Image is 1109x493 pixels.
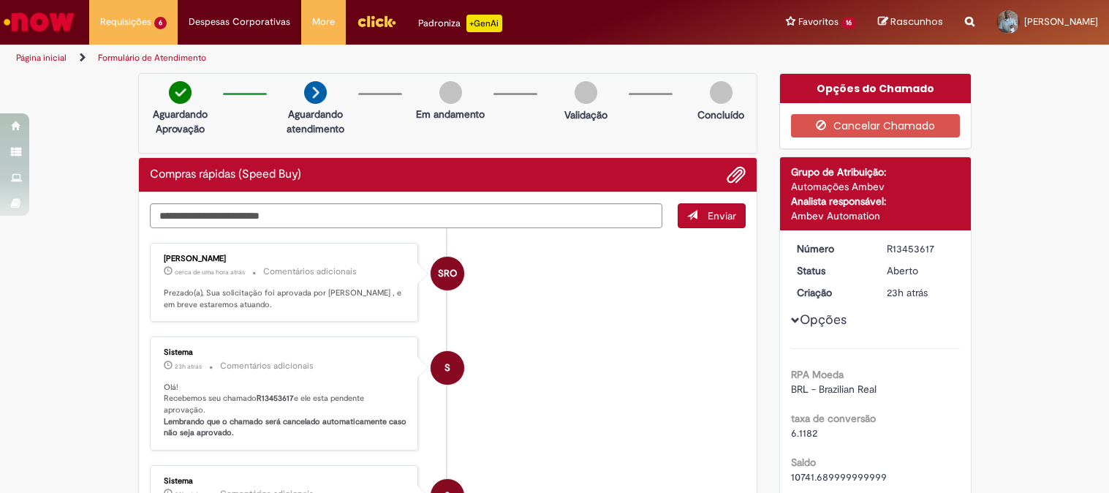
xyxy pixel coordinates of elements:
[164,287,407,310] p: Prezado(a), Sua solicitação foi aprovada por [PERSON_NAME] , e em breve estaremos atuando.
[791,179,960,194] div: Automações Ambev
[890,15,943,29] span: Rascunhos
[678,203,746,228] button: Enviar
[164,348,407,357] div: Sistema
[439,81,462,104] img: img-circle-grey.png
[431,257,464,290] div: Samuel Rabelo Orcine
[220,360,314,372] small: Comentários adicionais
[791,456,816,469] b: Saldo
[791,383,877,396] span: BRL - Brazilian Real
[150,168,301,181] h2: Compras rápidas (Speed Buy) Histórico de tíquete
[16,52,67,64] a: Página inicial
[175,362,202,371] span: 23h atrás
[791,208,960,223] div: Ambev Automation
[780,74,971,103] div: Opções do Chamado
[280,107,351,136] p: Aguardando atendimento
[786,285,876,300] dt: Criação
[257,393,294,404] b: R13453617
[431,351,464,385] div: System
[791,470,887,483] span: 10741.689999999999
[164,382,407,440] p: Olá! Recebemos seu chamado e ele esta pendente aprovação.
[887,286,928,299] span: 23h atrás
[791,165,960,179] div: Grupo de Atribuição:
[466,15,502,32] p: +GenAi
[145,107,216,136] p: Aguardando Aprovação
[887,286,928,299] time: 27/08/2025 16:35:12
[418,15,502,32] div: Padroniza
[791,426,817,440] span: 6.1182
[878,15,943,29] a: Rascunhos
[887,263,955,278] div: Aberto
[164,416,409,439] b: Lembrando que o chamado será cancelado automaticamente caso não seja aprovado.
[357,10,396,32] img: click_logo_yellow_360x200.png
[798,15,839,29] span: Favoritos
[100,15,151,29] span: Requisições
[154,17,167,29] span: 6
[1,7,77,37] img: ServiceNow
[786,241,876,256] dt: Número
[1024,15,1098,28] span: [PERSON_NAME]
[841,17,856,29] span: 16
[791,114,960,138] button: Cancelar Chamado
[312,15,335,29] span: More
[697,108,744,122] p: Concluído
[727,165,746,184] button: Adicionar anexos
[438,256,457,291] span: SRO
[150,203,663,228] textarea: Digite sua mensagem aqui...
[304,81,327,104] img: arrow-next.png
[887,241,955,256] div: R13453617
[887,285,955,300] div: 27/08/2025 16:35:12
[416,107,485,121] p: Em andamento
[98,52,206,64] a: Formulário de Atendimento
[710,81,733,104] img: img-circle-grey.png
[791,194,960,208] div: Analista responsável:
[791,368,844,381] b: RPA Moeda
[175,268,245,276] span: cerca de uma hora atrás
[444,350,450,385] span: S
[791,412,876,425] b: taxa de conversão
[164,477,407,486] div: Sistema
[164,255,407,263] div: [PERSON_NAME]
[786,263,876,278] dt: Status
[564,108,608,122] p: Validação
[189,15,290,29] span: Despesas Corporativas
[263,266,357,278] small: Comentários adicionais
[575,81,597,104] img: img-circle-grey.png
[11,45,728,72] ul: Trilhas de página
[169,81,192,104] img: check-circle-green.png
[175,362,202,371] time: 27/08/2025 16:35:23
[175,268,245,276] time: 28/08/2025 14:09:49
[708,209,736,222] span: Enviar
